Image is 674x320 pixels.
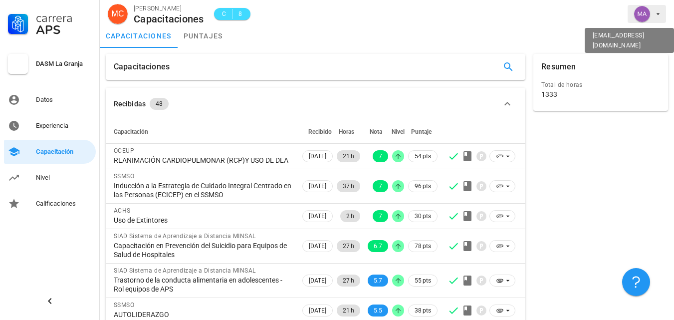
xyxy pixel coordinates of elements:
span: [DATE] [309,275,326,286]
div: Carrera [36,12,92,24]
button: Recibidas 48 [106,88,525,120]
span: 54 pts [415,151,431,161]
a: Nivel [4,166,96,190]
span: Recibido [308,128,332,135]
span: ACHS [114,207,131,214]
div: REANIMACIÓN CARDIOPULMONAR (RCP)Y USO DE DEA [114,156,292,165]
div: Trastorno de la conducta alimentaria en adolescentes - Rol equipos de APS [114,276,292,294]
div: Nivel [36,174,92,182]
span: SSMSO [114,302,134,309]
div: DASM La Granja [36,60,92,68]
span: 21 h [343,150,354,162]
th: Horas [335,120,362,144]
span: Capacitación [114,128,148,135]
span: [DATE] [309,211,326,222]
span: MC [112,4,124,24]
span: 7 [379,210,382,222]
span: 2 h [346,210,354,222]
div: 1333 [541,90,557,99]
span: [DATE] [309,241,326,252]
div: [PERSON_NAME] [134,3,204,13]
div: Recibidas [114,98,146,109]
span: Puntaje [411,128,432,135]
div: Calificaciones [36,200,92,208]
div: Resumen [541,54,576,80]
span: 78 pts [415,241,431,251]
span: 30 pts [415,211,431,221]
div: Capacitación en Prevención del Suicidio para Equipos de Salud de Hospitales [114,241,292,259]
span: 38 pts [415,306,431,316]
span: 6.7 [374,240,382,252]
span: 7 [379,180,382,192]
span: SSMSO [114,173,134,180]
span: Horas [339,128,354,135]
span: 21 h [343,305,354,317]
div: Capacitaciones [114,54,170,80]
span: [DATE] [309,305,326,316]
span: SIAD Sistema de Aprendizaje a Distancia MINSAL [114,267,255,274]
span: 7 [379,150,382,162]
div: AUTOLIDERAZGO [114,310,292,319]
div: Datos [36,96,92,104]
div: avatar [634,6,650,22]
th: Nota [362,120,390,144]
span: 37 h [343,180,354,192]
th: Capacitación [106,120,300,144]
span: 27 h [343,275,354,287]
span: 5.7 [374,275,382,287]
span: 55 pts [415,276,431,286]
th: Puntaje [406,120,440,144]
span: 8 [236,9,244,19]
span: 5.5 [374,305,382,317]
span: OCEUP [114,147,134,154]
a: Calificaciones [4,192,96,216]
span: Nota [370,128,382,135]
div: Total de horas [541,80,660,90]
div: Inducción a la Estrategia de Cuidado Integral Centrado en las Personas (ECICEP) en el SSMSO [114,181,292,199]
div: Capacitación [36,148,92,156]
span: 96 pts [415,181,431,191]
a: puntajes [178,24,229,48]
div: Uso de Extintores [114,216,292,225]
th: Recibido [300,120,335,144]
a: Experiencia [4,114,96,138]
div: APS [36,24,92,36]
span: C [220,9,228,19]
a: Datos [4,88,96,112]
th: Nivel [390,120,406,144]
a: Capacitación [4,140,96,164]
div: Capacitaciones [134,13,204,24]
span: Nivel [392,128,405,135]
span: 48 [156,98,163,110]
span: 27 h [343,240,354,252]
div: Experiencia [36,122,92,130]
span: SIAD Sistema de Aprendizaje a Distancia MINSAL [114,233,255,240]
div: avatar [108,4,128,24]
span: [DATE] [309,181,326,192]
span: [DATE] [309,151,326,162]
a: capacitaciones [100,24,178,48]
